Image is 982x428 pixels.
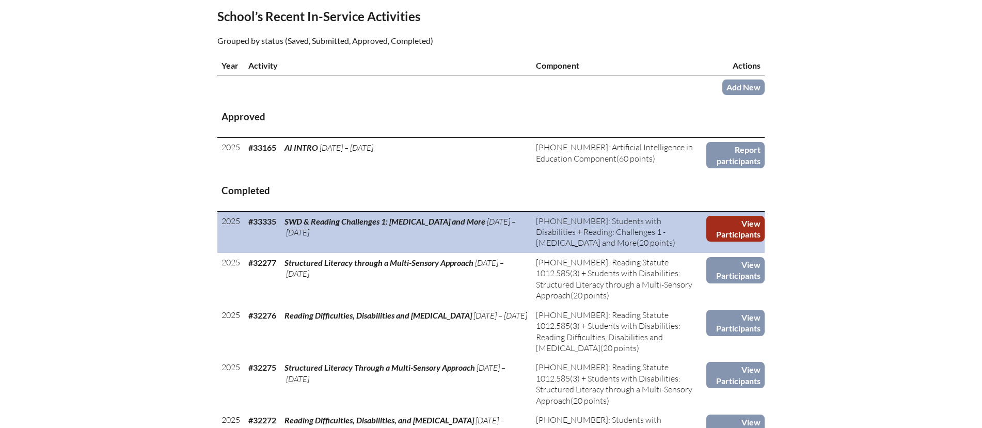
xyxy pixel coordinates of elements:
[706,257,765,283] a: View Participants
[706,142,765,168] a: Report participants
[536,362,692,405] span: [PHONE_NUMBER]: Reading Statute 1012.585(3) + Students with Disabilities: Structured Literacy thr...
[284,216,485,226] span: SWD & Reading Challenges 1: [MEDICAL_DATA] and More
[217,211,244,253] td: 2025
[706,310,765,336] a: View Participants
[248,216,276,226] b: #33335
[320,142,373,153] span: [DATE] – [DATE]
[532,306,706,358] td: (20 points)
[248,415,276,425] b: #32272
[248,310,276,320] b: #32276
[244,56,532,75] th: Activity
[706,362,765,388] a: View Participants
[217,138,244,170] td: 2025
[532,56,706,75] th: Component
[284,216,516,237] span: [DATE] – [DATE]
[248,362,276,372] b: #32275
[536,142,693,163] span: [PHONE_NUMBER]: Artificial Intelligence in Education Component
[532,211,706,253] td: (20 points)
[532,253,706,306] td: (20 points)
[284,415,474,425] span: Reading Difficulties, Disabilities, and [MEDICAL_DATA]
[221,110,761,123] h3: Approved
[248,142,276,152] b: #33165
[532,138,706,170] td: (60 points)
[473,310,527,321] span: [DATE] – [DATE]
[217,9,581,24] h2: School’s Recent In-Service Activities
[284,258,504,279] span: [DATE] – [DATE]
[221,184,761,197] h3: Completed
[532,358,706,410] td: (20 points)
[722,80,765,94] a: Add New
[217,56,244,75] th: Year
[284,142,318,152] span: AI INTRO
[217,358,244,410] td: 2025
[217,34,581,47] p: Grouped by status (Saved, Submitted, Approved, Completed)
[284,258,473,267] span: Structured Literacy through a Multi-Sensory Approach
[217,253,244,306] td: 2025
[706,56,765,75] th: Actions
[284,310,472,320] span: Reading Difficulties, Disabilities and [MEDICAL_DATA]
[536,257,692,300] span: [PHONE_NUMBER]: Reading Statute 1012.585(3) + Students with Disabilities: Structured Literacy thr...
[248,258,276,267] b: #32277
[217,306,244,358] td: 2025
[284,362,505,384] span: [DATE] – [DATE]
[536,216,666,248] span: [PHONE_NUMBER]: Students with Disabilities + Reading: Challenges 1 - [MEDICAL_DATA] and More
[284,362,475,372] span: Structured Literacy Through a Multi-Sensory Approach
[706,216,765,242] a: View Participants
[536,310,680,353] span: [PHONE_NUMBER]: Reading Statute 1012.585(3) + Students with Disabilities: Reading Difficulties, D...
